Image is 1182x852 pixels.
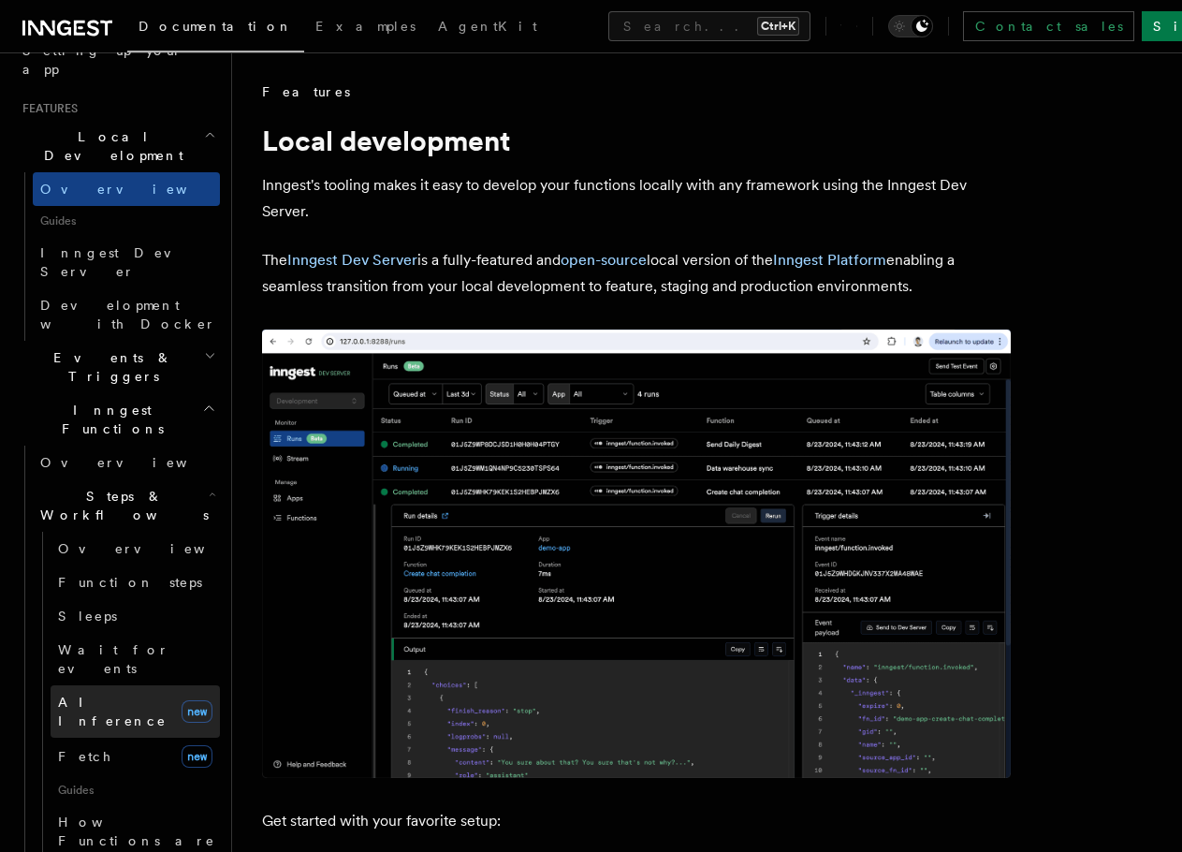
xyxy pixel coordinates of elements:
[33,172,220,206] a: Overview
[40,455,233,470] span: Overview
[58,749,112,764] span: Fetch
[40,298,216,331] span: Development with Docker
[262,330,1011,778] img: The Inngest Dev Server on the Functions page
[315,19,416,34] span: Examples
[33,288,220,341] a: Development with Docker
[15,101,78,116] span: Features
[139,19,293,34] span: Documentation
[33,236,220,288] a: Inngest Dev Server
[51,566,220,599] a: Function steps
[262,124,1011,157] h1: Local development
[15,401,202,438] span: Inngest Functions
[58,609,117,624] span: Sleeps
[15,172,220,341] div: Local Development
[51,532,220,566] a: Overview
[15,393,220,446] button: Inngest Functions
[127,6,304,52] a: Documentation
[40,245,200,279] span: Inngest Dev Server
[15,34,220,86] a: Setting up your app
[58,575,202,590] span: Function steps
[33,479,220,532] button: Steps & Workflows
[262,808,1011,834] p: Get started with your favorite setup:
[262,247,1011,300] p: The is a fully-featured and local version of the enabling a seamless transition from your local d...
[33,487,209,524] span: Steps & Workflows
[888,15,933,37] button: Toggle dark mode
[51,775,220,805] span: Guides
[773,251,886,269] a: Inngest Platform
[561,251,647,269] a: open-source
[262,172,1011,225] p: Inngest's tooling makes it easy to develop your functions locally with any framework using the In...
[963,11,1134,41] a: Contact sales
[287,251,417,269] a: Inngest Dev Server
[58,695,167,728] span: AI Inference
[33,446,220,479] a: Overview
[51,633,220,685] a: Wait for events
[51,599,220,633] a: Sleeps
[304,6,427,51] a: Examples
[15,120,220,172] button: Local Development
[438,19,537,34] span: AgentKit
[182,700,212,723] span: new
[51,685,220,738] a: AI Inferencenew
[15,127,204,165] span: Local Development
[40,182,233,197] span: Overview
[51,738,220,775] a: Fetchnew
[15,341,220,393] button: Events & Triggers
[58,642,169,676] span: Wait for events
[262,82,350,101] span: Features
[15,348,204,386] span: Events & Triggers
[757,17,799,36] kbd: Ctrl+K
[58,541,251,556] span: Overview
[33,206,220,236] span: Guides
[427,6,548,51] a: AgentKit
[182,745,212,768] span: new
[608,11,810,41] button: Search...Ctrl+K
